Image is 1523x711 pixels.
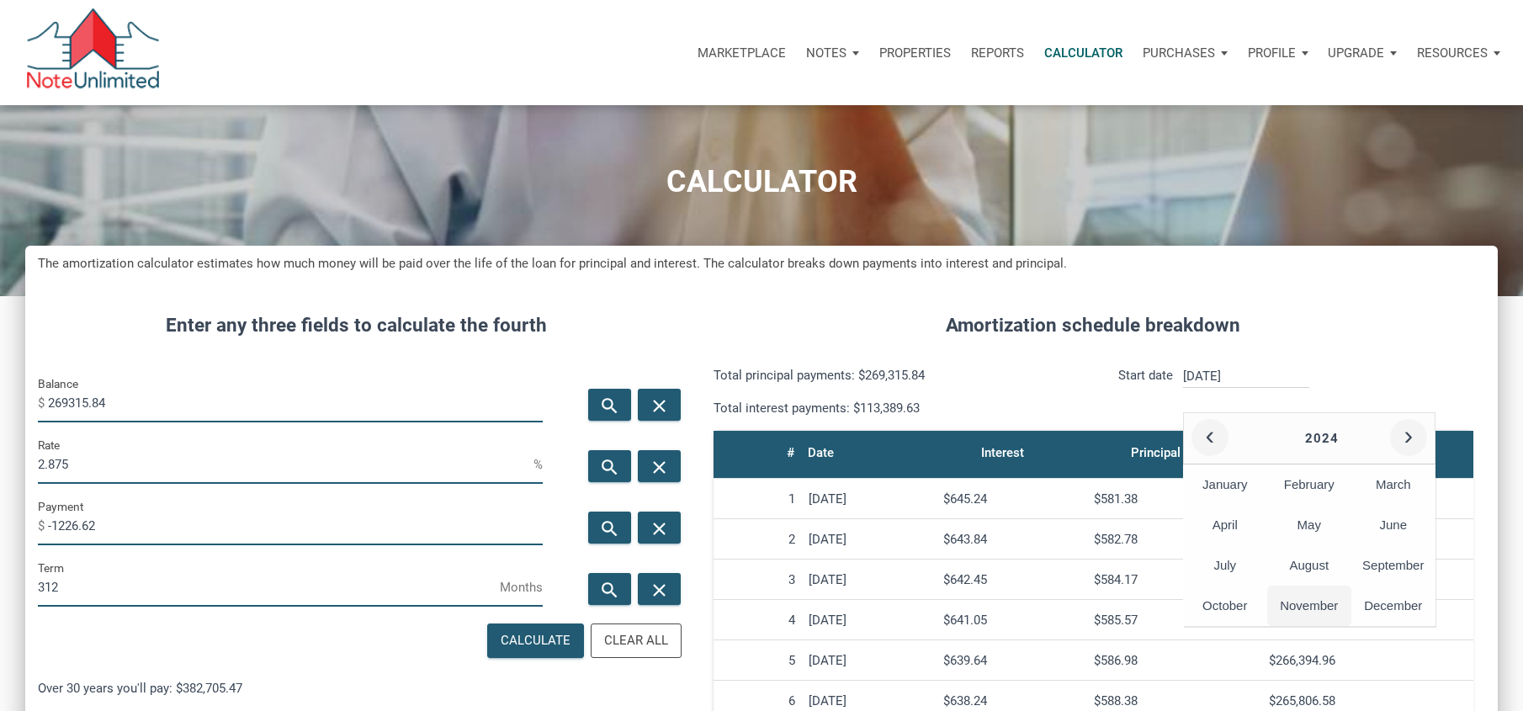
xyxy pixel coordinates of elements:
button: search [588,389,631,421]
button: search [588,450,631,482]
button: Marketplace [687,28,796,78]
div: [DATE] [809,653,931,668]
p: Over 30 years you'll pay: $382,705.47 [38,678,676,698]
i: search [600,579,620,600]
div: [DATE] [809,572,931,587]
label: Term [38,558,64,578]
button: Purchases [1133,28,1238,78]
button: Reports [961,28,1034,78]
p: Calculator [1044,45,1122,61]
p: Reports [971,45,1024,61]
div: Clear All [604,631,668,650]
button: Notes [796,28,869,78]
div: February [1267,464,1351,505]
div: Principal [1131,441,1181,464]
div: 1 [720,491,795,507]
p: Notes [806,45,846,61]
div: April [1183,505,1267,545]
p: 2024 [1198,428,1446,448]
button: ‹ [1191,419,1228,456]
div: 3 [720,572,795,587]
h4: Enter any three fields to calculate the fourth [38,311,676,340]
div: Calculate [501,631,570,650]
div: September [1351,545,1435,586]
span: Months [500,574,543,601]
div: $586.98 [1094,653,1255,668]
button: Calculate [487,623,584,658]
button: Resources [1407,28,1510,78]
p: Start date [1118,365,1173,418]
div: July [1183,545,1267,586]
button: › [1390,419,1427,456]
i: close [650,517,670,539]
label: Balance [38,374,78,394]
div: [DATE] [809,613,931,628]
div: $588.38 [1094,693,1255,708]
p: Upgrade [1328,45,1384,61]
div: $643.84 [943,532,1080,547]
label: Rate [38,435,60,455]
img: NoteUnlimited [25,8,161,97]
div: $638.24 [943,693,1080,708]
button: Clear All [591,623,682,658]
div: June [1351,505,1435,545]
div: November [1267,586,1351,626]
i: search [600,517,620,539]
span: $ [38,390,48,417]
input: Term [38,569,500,607]
div: 2 [720,532,795,547]
button: close [638,450,681,482]
p: Total interest payments: $113,389.63 [714,398,1080,418]
p: Resources [1417,45,1488,61]
p: Marketplace [698,45,786,61]
i: close [650,579,670,600]
div: # [787,441,794,464]
div: $639.64 [943,653,1080,668]
button: search [588,573,631,605]
button: Upgrade [1318,28,1407,78]
p: Purchases [1143,45,1215,61]
h4: Amortization schedule breakdown [701,311,1486,340]
div: 6 [720,693,795,708]
div: October [1183,586,1267,626]
button: Profile [1238,28,1319,78]
button: close [638,573,681,605]
p: Profile [1248,45,1296,61]
div: March [1351,464,1435,505]
div: Interest [981,441,1024,464]
i: search [600,456,620,477]
a: Calculator [1034,28,1133,78]
button: close [638,512,681,544]
label: Payment [38,496,83,517]
div: May [1267,505,1351,545]
h1: CALCULATOR [13,165,1510,199]
div: $641.05 [943,613,1080,628]
div: 5 [720,653,795,668]
span: % [533,451,543,478]
i: close [650,456,670,477]
h5: The amortization calculator estimates how much money will be paid over the life of the loan for p... [38,254,1485,273]
i: close [650,395,670,416]
div: $265,806.58 [1269,693,1466,708]
div: January [1183,464,1267,505]
div: August [1267,545,1351,586]
div: December [1351,586,1435,626]
button: close [638,389,681,421]
input: Rate [38,446,533,484]
button: search [588,512,631,544]
a: Properties [869,28,961,78]
p: Properties [879,45,951,61]
p: Total principal payments: $269,315.84 [714,365,1080,385]
div: Date [808,441,834,464]
div: $642.45 [943,572,1080,587]
i: search [600,395,620,416]
div: [DATE] [809,491,931,507]
div: $266,394.96 [1269,653,1466,668]
div: [DATE] [809,693,931,708]
div: $584.17 [1094,572,1255,587]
